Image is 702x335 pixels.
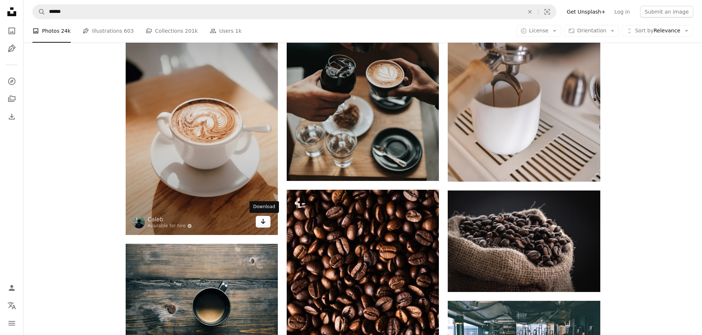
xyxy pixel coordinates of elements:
[148,216,192,223] a: Caleb
[126,297,278,304] a: gray cup with brown liquid inside on top of table
[4,92,19,106] a: Collections
[635,28,653,33] span: Sort by
[448,64,600,71] a: a coffee maker pouring coffee into a cup
[4,109,19,124] a: Download History
[529,28,549,33] span: License
[622,25,693,37] button: Sort byRelevance
[522,5,538,19] button: Clear
[126,7,278,235] img: white ceramic cup with saucer on brown wooden table
[287,64,439,70] a: three person holding mug and glass with beverage inside
[577,28,606,33] span: Orientation
[249,201,279,213] div: Download
[538,5,556,19] button: Visual search
[287,300,439,307] a: a pile of coffee beans is shown in this image
[4,24,19,38] a: Photos
[256,216,270,228] a: Download
[640,6,693,18] button: Submit an image
[4,281,19,295] a: Log in / Sign up
[235,27,241,35] span: 1k
[610,6,634,18] a: Log in
[448,190,600,292] img: shallow focus photography of coffee beans in sack
[448,238,600,245] a: shallow focus photography of coffee beans in sack
[4,41,19,56] a: Illustrations
[185,27,198,35] span: 201k
[83,19,134,43] a: Illustrations 603
[516,25,562,37] button: License
[146,19,198,43] a: Collections 201k
[126,117,278,124] a: white ceramic cup with saucer on brown wooden table
[148,223,192,229] a: Available for hire
[562,6,610,18] a: Get Unsplash+
[133,217,145,228] img: Go to Caleb's profile
[564,25,619,37] button: Orientation
[210,19,242,43] a: Users 1k
[4,316,19,331] button: Menu
[4,74,19,89] a: Explore
[4,4,19,21] a: Home — Unsplash
[124,27,134,35] span: 603
[635,27,680,35] span: Relevance
[4,298,19,313] button: Language
[32,4,556,19] form: Find visuals sitewide
[33,5,45,19] button: Search Unsplash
